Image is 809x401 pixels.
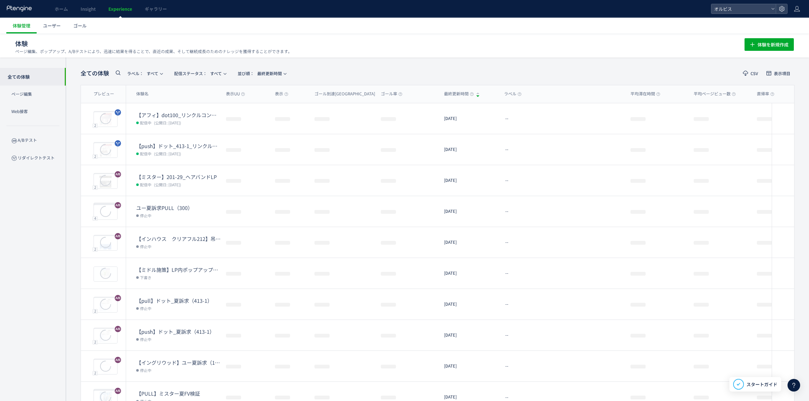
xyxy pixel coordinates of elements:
span: オルビス [712,4,769,14]
span: ユーザー [43,22,61,29]
span: Experience [108,6,132,12]
span: スタートガイド [746,381,777,388]
span: 体験管理 [13,22,30,29]
span: ゴール [73,22,87,29]
span: ホーム [55,6,68,12]
span: ギャラリー [145,6,167,12]
span: Insight [81,6,96,12]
